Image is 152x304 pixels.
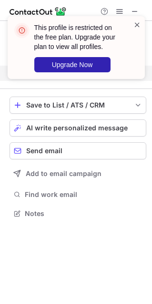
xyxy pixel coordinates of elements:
[26,124,128,132] span: AI write personalized message
[34,23,122,51] header: This profile is restricted on the free plan. Upgrade your plan to view all profiles.
[34,57,111,72] button: Upgrade Now
[10,97,146,114] button: save-profile-one-click
[10,6,67,17] img: ContactOut v5.3.10
[10,165,146,182] button: Add to email campaign
[52,61,93,69] span: Upgrade Now
[25,209,142,218] span: Notes
[14,23,30,38] img: error
[10,119,146,137] button: AI write personalized message
[25,190,142,199] span: Find work email
[10,207,146,220] button: Notes
[26,170,101,177] span: Add to email campaign
[10,142,146,159] button: Send email
[26,147,62,155] span: Send email
[26,101,130,109] div: Save to List / ATS / CRM
[10,188,146,201] button: Find work email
